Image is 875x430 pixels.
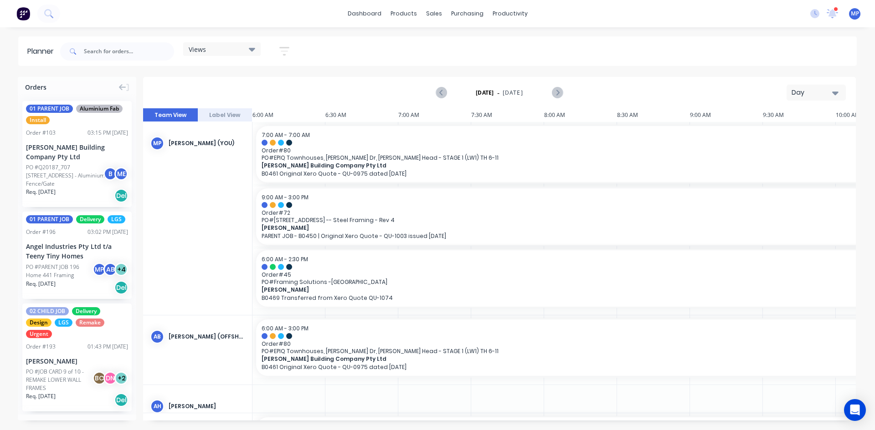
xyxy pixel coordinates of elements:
div: PO #PARENT JOB 196 Home 441 Framing [26,263,95,279]
div: AB [103,263,117,276]
div: Del [114,393,128,407]
div: AH [150,400,164,413]
div: purchasing [447,7,488,20]
div: [PERSON_NAME] (You) [169,139,245,147]
span: Install [26,116,50,124]
div: [PERSON_NAME] Building Company Pty Ltd [26,142,128,162]
div: B [103,167,117,181]
div: Angel Industries Pty Ltd t/a Teeny Tiny Homes [26,242,128,261]
div: products [386,7,422,20]
button: Label View [198,108,252,122]
button: Next page [552,87,562,98]
div: [PERSON_NAME] (OFFSHORE) [169,333,245,341]
span: Orders [25,82,46,92]
button: Day [787,85,846,101]
span: 01 PARENT JOB [26,215,73,223]
div: DN [103,371,117,385]
div: 6:00 AM [252,108,325,122]
div: MP [150,137,164,150]
div: productivity [488,7,532,20]
span: LGS [108,215,125,223]
div: + 2 [114,371,128,385]
div: PO #Q20187_707 [STREET_ADDRESS] - Aluminium Fence/Gate [26,163,106,188]
span: Req. [DATE] [26,188,56,196]
div: BC [93,371,106,385]
span: Design [26,319,51,327]
input: Search for orders... [84,42,174,61]
div: [PERSON_NAME] [26,356,128,366]
div: 03:15 PM [DATE] [87,129,128,137]
div: ME [114,167,128,181]
div: 9:30 AM [763,108,836,122]
span: Delivery [72,307,100,315]
button: Previous page [437,87,447,98]
a: dashboard [343,7,386,20]
div: Order # 196 [26,228,56,236]
strong: [DATE] [476,89,494,97]
span: 6:00 AM - 2:30 PM [262,255,308,263]
div: 6:30 AM [325,108,398,122]
div: Del [114,189,128,202]
img: Factory [16,7,30,20]
span: MP [851,10,859,18]
span: Views [189,45,206,54]
span: Urgent [26,330,52,338]
div: 01:43 PM [DATE] [87,343,128,351]
div: 8:00 AM [544,108,617,122]
div: [PERSON_NAME] [169,402,245,410]
div: Planner [27,46,58,57]
span: Req. [DATE] [26,280,56,288]
span: 6:00 AM - 3:00 PM [262,324,309,332]
div: Del [114,281,128,294]
span: 02 CHILD JOB [26,307,69,315]
span: - [497,87,499,98]
span: 7:00 AM - 7:00 AM [262,131,310,139]
span: Aluminium Fab [76,105,123,113]
div: Day [792,88,834,97]
span: Req. [DATE] [26,392,56,400]
span: [DATE] [503,89,523,97]
span: Delivery [76,215,104,223]
div: PO #JOB CARD 9 of 10 - REMAKE LOWER WALL FRAMES [26,368,95,392]
div: Order # 193 [26,343,56,351]
button: Team View [143,108,198,122]
div: 7:30 AM [471,108,544,122]
div: AB [150,330,164,344]
div: 7:00 AM [398,108,471,122]
div: 03:02 PM [DATE] [87,228,128,236]
span: Remake [76,319,104,327]
div: Order # 103 [26,129,56,137]
div: Open Intercom Messenger [844,399,866,421]
div: MP [93,263,106,276]
span: 01 PARENT JOB [26,105,73,113]
div: 9:00 AM [690,108,763,122]
div: 8:30 AM [617,108,690,122]
span: 9:00 AM - 3:00 PM [262,193,309,201]
span: LGS [55,319,72,327]
div: sales [422,7,447,20]
div: + 4 [114,263,128,276]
